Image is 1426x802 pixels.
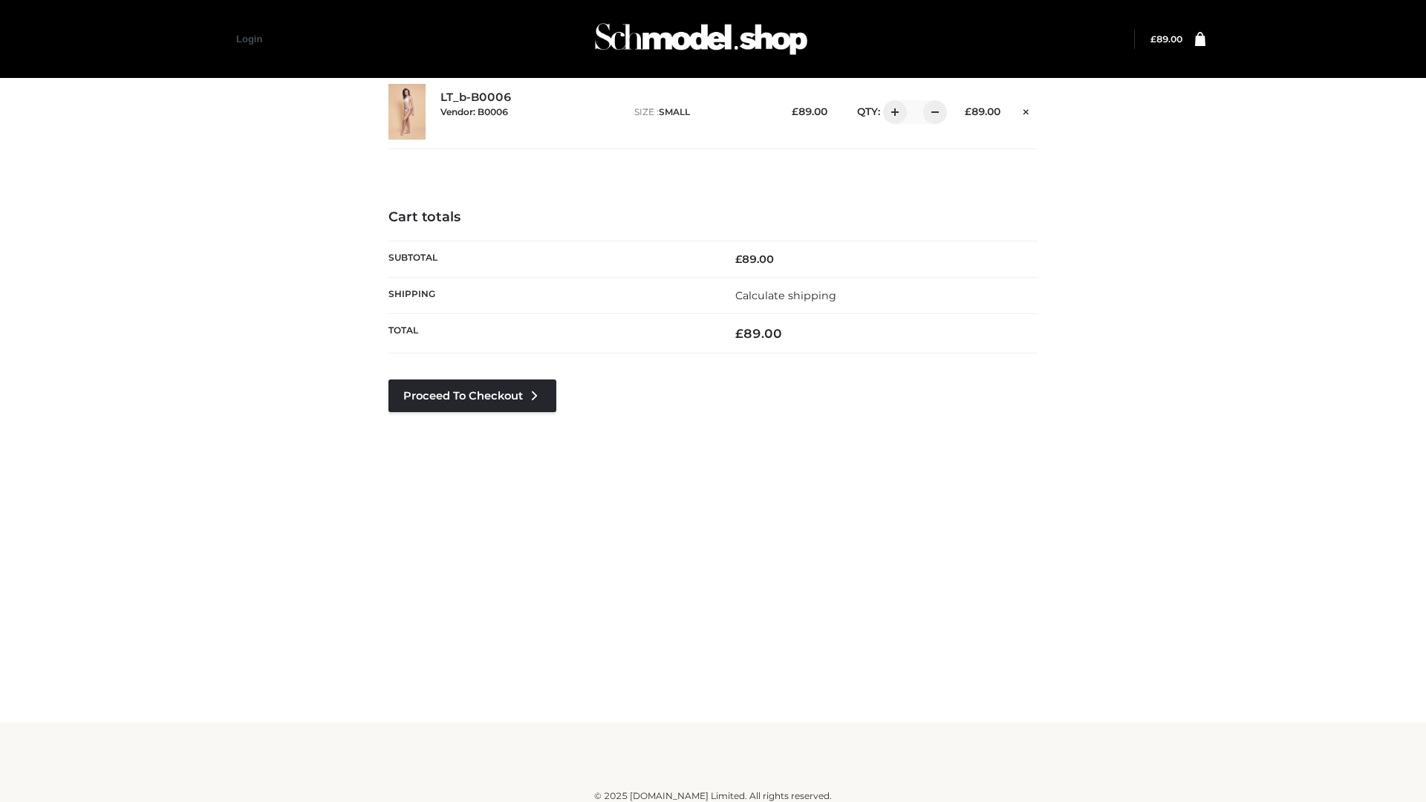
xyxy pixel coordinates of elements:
span: £ [1150,33,1156,45]
bdi: 89.00 [735,326,782,341]
a: Proceed to Checkout [388,379,556,412]
div: LT_b-B0006 [440,91,619,132]
p: size : [634,105,769,119]
span: £ [735,326,743,341]
img: Schmodel Admin 964 [590,10,813,68]
span: £ [965,105,971,117]
h4: Cart totals [388,209,1038,226]
span: SMALL [659,106,690,117]
a: Calculate shipping [735,289,836,302]
div: QTY: [842,100,942,124]
small: Vendor: B0006 [440,106,508,117]
bdi: 89.00 [735,252,774,266]
a: Remove this item [1015,100,1038,120]
th: Shipping [388,277,713,313]
span: £ [735,252,742,266]
span: £ [792,105,798,117]
bdi: 89.00 [792,105,827,117]
th: Total [388,314,713,353]
th: Subtotal [388,241,713,277]
bdi: 89.00 [1150,33,1182,45]
bdi: 89.00 [965,105,1000,117]
a: Login [236,33,262,45]
a: £89.00 [1150,33,1182,45]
